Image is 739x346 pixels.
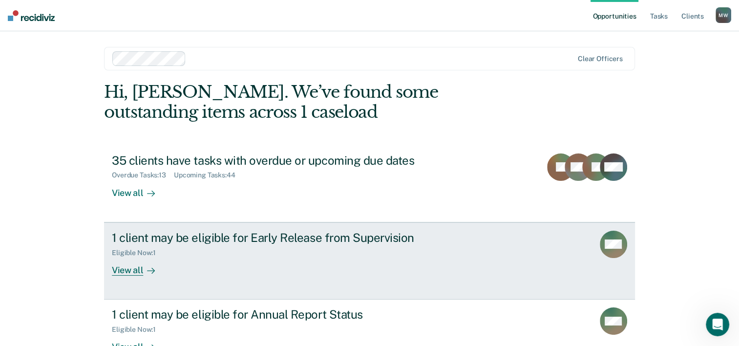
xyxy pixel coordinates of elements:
div: 35 clients have tasks with overdue or upcoming due dates [112,153,455,168]
div: Clear officers [578,55,623,63]
div: Eligible Now : 1 [112,249,164,257]
button: MW [716,7,731,23]
div: 1 client may be eligible for Early Release from Supervision [112,231,455,245]
div: 1 client may be eligible for Annual Report Status [112,307,455,322]
div: View all [112,179,167,198]
div: Overdue Tasks : 13 [112,171,174,179]
img: Recidiviz [8,10,55,21]
div: Upcoming Tasks : 44 [174,171,243,179]
div: M W [716,7,731,23]
a: 35 clients have tasks with overdue or upcoming due datesOverdue Tasks:13Upcoming Tasks:44View all [104,146,635,222]
div: Hi, [PERSON_NAME]. We’ve found some outstanding items across 1 caseload [104,82,528,122]
iframe: Intercom live chat [706,313,729,336]
a: 1 client may be eligible for Early Release from SupervisionEligible Now:1View all [104,222,635,300]
div: Eligible Now : 1 [112,325,164,334]
div: View all [112,257,167,276]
